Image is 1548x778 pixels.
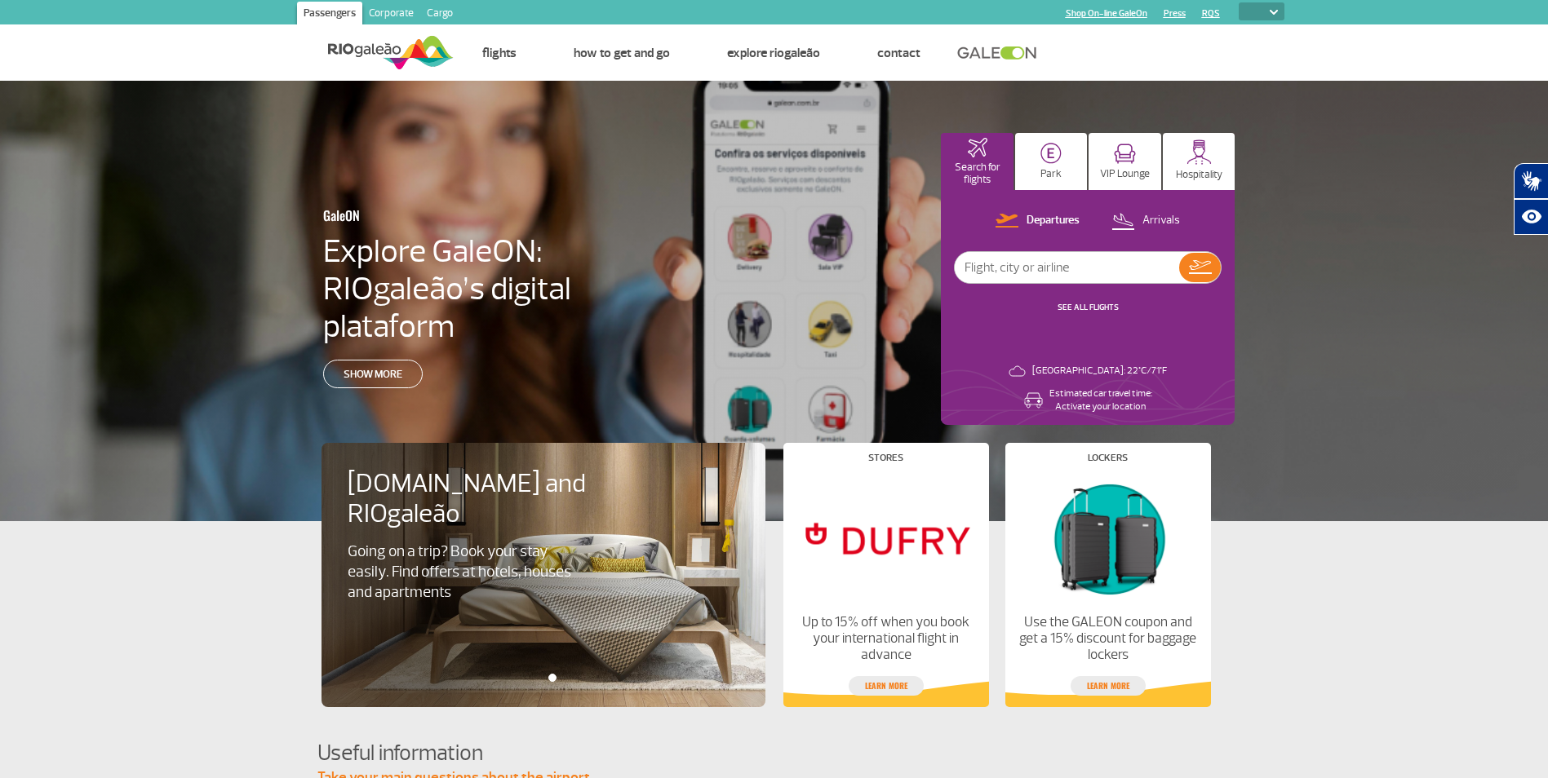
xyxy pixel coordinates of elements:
[991,210,1084,232] button: Departures
[1100,168,1150,180] p: VIP Lounge
[1187,139,1212,165] img: hospitality.svg
[317,738,1231,768] h4: Useful information
[1066,8,1147,19] a: Shop On-line GaleOn
[949,161,1005,186] p: Search for flights
[727,45,820,61] a: Explore RIOgaleão
[1053,301,1124,314] button: SEE ALL FLIGHTS
[1049,387,1152,413] p: Estimated car travel time: Activate your location
[348,469,607,529] h4: [DOMAIN_NAME] and RIOgaleão
[1176,169,1222,181] p: Hospitality
[1114,144,1136,164] img: vipRoom.svg
[1058,302,1119,312] a: SEE ALL FLIGHTS
[1202,8,1220,19] a: RQS
[1018,475,1196,601] img: Lockers
[1018,614,1196,663] p: Use the GALEON coupon and get a 15% discount for baggage lockers
[1514,199,1548,235] button: Abrir recursos assistivos.
[1514,163,1548,235] div: Plugin de acessibilidade da Hand Talk.
[1015,133,1088,190] button: Park
[1107,210,1185,232] button: Arrivals
[1163,133,1235,190] button: Hospitality
[297,2,362,28] a: Passengers
[868,453,903,462] h4: Stores
[1040,143,1062,164] img: carParkingHome.svg
[968,138,987,157] img: airplaneHomeActive.svg
[348,469,739,603] a: [DOMAIN_NAME] and RIOgaleãoGoing on a trip? Book your stay easily. Find offers at hotels, houses ...
[420,2,459,28] a: Cargo
[796,614,974,663] p: Up to 15% off when you book your international flight in advance
[955,252,1179,283] input: Flight, city or airline
[1089,133,1161,190] button: VIP Lounge
[1071,676,1146,696] a: Learn more
[941,133,1014,190] button: Search for flights
[1088,453,1128,462] h4: Lockers
[877,45,920,61] a: Contact
[1142,213,1180,228] p: Arrivals
[796,475,974,601] img: Stores
[323,360,423,388] a: Show more
[1027,213,1080,228] p: Departures
[574,45,670,61] a: How to get and go
[1032,365,1167,378] p: [GEOGRAPHIC_DATA]: 22°C/71°F
[1040,168,1062,180] p: Park
[348,542,579,603] p: Going on a trip? Book your stay easily. Find offers at hotels, houses and apartments
[323,232,676,345] h4: Explore GaleON: RIOgaleão’s digital plataform
[1164,8,1186,19] a: Press
[482,45,517,61] a: Flights
[362,2,420,28] a: Corporate
[323,198,596,232] h3: GaleON
[849,676,924,696] a: Learn more
[1514,163,1548,199] button: Abrir tradutor de língua de sinais.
